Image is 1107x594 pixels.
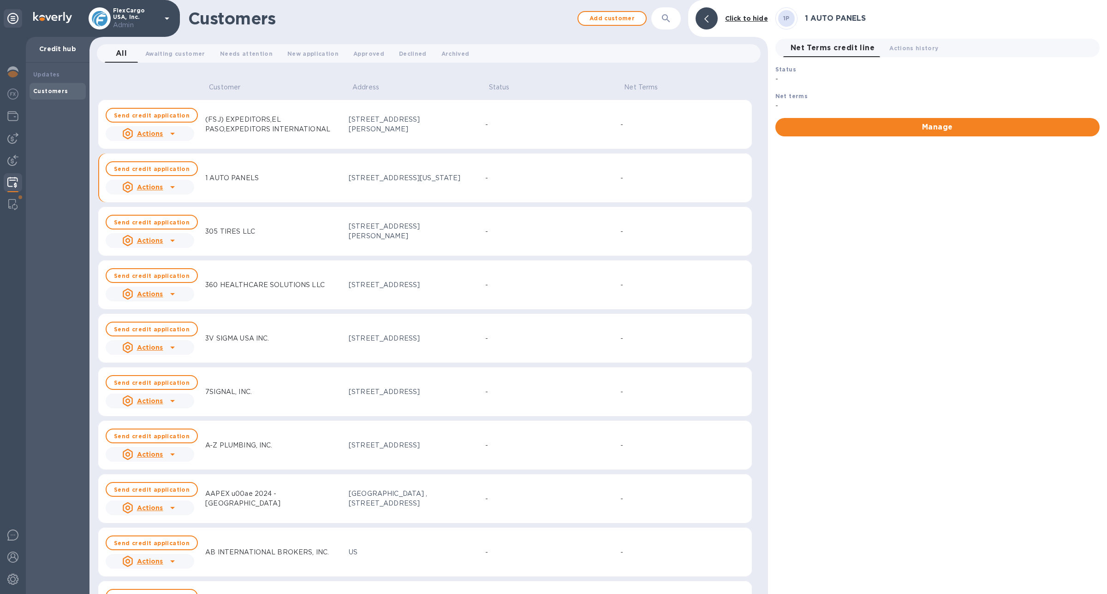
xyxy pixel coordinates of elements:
[349,115,478,134] div: [STREET_ADDRESS][PERSON_NAME]
[106,161,198,176] button: Send credit application
[349,280,478,290] div: [STREET_ADDRESS]
[349,334,478,343] div: [STREET_ADDRESS]
[113,7,159,30] p: FlexCargo USA, Inc.
[114,433,190,440] b: Send credit application
[205,227,255,236] p: 305 TIRES LLC
[620,387,623,397] p: -
[441,49,470,59] span: Archived
[775,118,1100,136] button: Manage
[775,66,796,73] b: Status
[775,101,1100,111] p: -
[624,82,658,92] p: Net Terms
[137,558,163,565] u: Actions
[106,215,198,229] button: Send credit application
[4,9,22,28] div: Unpin categories
[485,547,488,557] p: -
[145,49,205,59] span: Awaiting customer
[725,15,768,22] b: Click to hide
[485,120,488,129] p: -
[485,334,488,343] p: -
[114,379,190,386] b: Send credit application
[586,13,638,24] span: Add customer
[205,280,325,290] p: 360 HEALTHCARE SOLUTIONS LLC
[137,504,163,512] u: Actions
[137,451,163,458] u: Actions
[775,93,808,100] b: Net terms
[114,112,190,119] b: Send credit application
[205,115,341,134] p: (FSJ) EXPEDITORS,EL PASO,EXPEDITORS INTERNATIONAL
[485,494,488,504] p: -
[106,482,198,497] button: Send credit application
[620,494,623,504] p: -
[349,489,478,508] div: [GEOGRAPHIC_DATA] ,[STREET_ADDRESS]
[114,540,190,547] b: Send credit application
[209,82,240,92] p: Customer
[205,173,259,183] p: 1 AUTO PANELS
[113,20,159,30] p: Admin
[353,49,384,59] span: Approved
[399,49,427,59] span: Declined
[485,227,488,236] p: -
[205,441,272,450] p: A-Z PLUMBING, INC.
[116,47,127,60] span: All
[137,183,163,191] u: Actions
[205,547,329,557] p: AB INTERNATIONAL BROKERS, INC.
[783,15,790,22] b: 1P
[188,9,573,28] h1: Customers
[577,11,647,26] button: Add customer
[205,387,252,397] p: 7SIGNAL, INC.
[114,326,190,333] b: Send credit application
[137,290,163,298] u: Actions
[137,397,163,405] u: Actions
[33,71,60,78] b: Updates
[485,173,488,183] p: -
[137,130,163,137] u: Actions
[33,88,68,94] b: Customers
[620,547,623,557] p: -
[485,387,488,397] p: -
[349,387,478,397] div: [STREET_ADDRESS]
[7,177,18,188] img: Credit hub
[489,82,510,92] p: Status
[485,441,488,450] p: -
[349,547,478,557] div: US
[106,108,198,123] button: Send credit application
[114,219,190,226] b: Send credit application
[287,49,339,59] span: New application
[137,237,163,244] u: Actions
[114,165,190,172] b: Send credit application
[783,122,1092,133] span: Manage
[106,429,198,443] button: Send credit application
[620,280,623,290] p: -
[7,111,18,122] img: Wallets
[620,173,623,183] p: -
[33,44,82,53] p: Credit hub
[620,441,623,450] p: -
[889,43,938,53] span: Actions history
[352,82,379,92] p: Address
[106,268,198,283] button: Send credit application
[805,14,1100,23] h3: 1 AUTO PANELS
[137,344,163,351] u: Actions
[349,173,478,183] div: [STREET_ADDRESS][US_STATE]
[620,334,623,343] p: -
[106,535,198,550] button: Send credit application
[620,120,623,129] p: -
[114,272,190,279] b: Send credit application
[220,49,273,59] span: Needs attention
[349,222,478,241] div: [STREET_ADDRESS][PERSON_NAME]
[106,375,198,390] button: Send credit application
[485,280,488,290] p: -
[775,74,1100,84] p: -
[106,322,198,336] button: Send credit application
[205,489,341,508] p: AAPEX u00ae 2024 -[GEOGRAPHIC_DATA]
[7,88,18,100] img: Foreign exchange
[791,41,875,54] span: Net Terms credit line
[349,441,478,450] div: [STREET_ADDRESS]
[114,486,190,493] b: Send credit application
[33,12,72,23] img: Logo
